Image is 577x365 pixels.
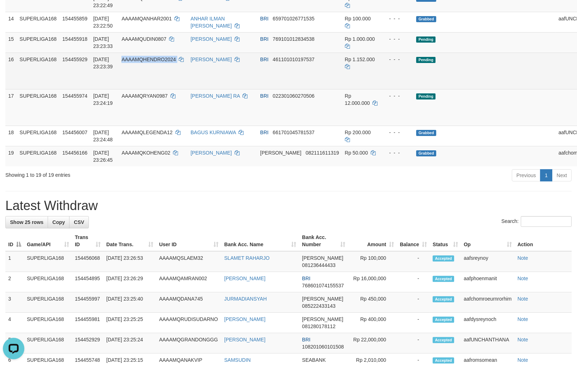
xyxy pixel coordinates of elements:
td: 2 [5,272,24,292]
td: 154455981 [72,313,104,333]
span: Copy 082111611319 to clipboard [306,150,339,156]
span: 154455974 [62,93,87,99]
span: [PERSON_NAME] [260,150,301,156]
span: Accepted [433,255,454,262]
a: [PERSON_NAME] RA [191,93,240,99]
td: [DATE] 23:25:24 [104,333,156,354]
a: SLAMET RAHARJO [224,255,270,261]
td: 4 [5,313,24,333]
td: Rp 100,000 [348,251,397,272]
div: Showing 1 to 19 of 19 entries [5,169,235,179]
input: Search: [521,216,572,227]
td: SUPERLIGA168 [17,32,60,53]
h1: Latest Withdraw [5,199,572,213]
td: 154456068 [72,251,104,272]
span: Accepted [433,296,454,302]
span: [DATE] 23:23:39 [93,57,113,69]
span: AAAAMQLEGENDA12 [121,130,172,135]
div: - - - [384,15,411,22]
th: Game/API: activate to sort column ascending [24,231,72,251]
span: Copy 461101010197537 to clipboard [273,57,314,62]
a: [PERSON_NAME] [224,337,265,342]
span: Accepted [433,276,454,282]
span: SEABANK [302,357,326,363]
td: AAAAMQDANA745 [156,292,221,313]
a: Copy [48,216,69,228]
td: AAAAMQRUDISUDARNO [156,313,221,333]
div: - - - [384,149,411,156]
div: - - - [384,92,411,99]
td: 154455997 [72,292,104,313]
a: [PERSON_NAME] [191,150,232,156]
td: SUPERLIGA168 [24,333,72,354]
div: - - - [384,56,411,63]
td: aafchomroeurnrorhim [461,292,515,313]
button: Open LiveChat chat widget [3,3,24,24]
td: SUPERLIGA168 [17,89,60,126]
td: - [397,313,430,333]
th: Amount: activate to sort column ascending [348,231,397,251]
a: Note [518,316,528,322]
a: Show 25 rows [5,216,48,228]
a: Note [518,296,528,302]
span: 154455918 [62,36,87,42]
span: AAAAMQANHAR2001 [121,16,172,21]
td: aafphoenmanit [461,272,515,292]
td: aafdysreynoch [461,313,515,333]
td: 154454895 [72,272,104,292]
span: Copy 661701045781537 to clipboard [273,130,314,135]
td: 17 [5,89,17,126]
a: [PERSON_NAME] [191,36,232,42]
span: Accepted [433,337,454,343]
span: Copy 085222433143 to clipboard [302,303,335,309]
td: 18 [5,126,17,146]
a: 1 [540,169,552,181]
a: Note [518,337,528,342]
span: Accepted [433,357,454,364]
span: [DATE] 23:24:48 [93,130,113,142]
span: Pending [416,57,436,63]
td: Rp 450,000 [348,292,397,313]
td: [DATE] 23:25:40 [104,292,156,313]
span: [PERSON_NAME] [302,296,343,302]
th: Trans ID: activate to sort column ascending [72,231,104,251]
span: BRI [260,130,268,135]
span: Copy 081236444433 to clipboard [302,262,335,268]
span: [DATE] 23:23:33 [93,36,113,49]
span: Rp 1.000.000 [345,36,375,42]
td: 19 [5,146,17,166]
td: 16 [5,53,17,89]
a: [PERSON_NAME] [191,57,232,62]
a: Next [552,169,572,181]
span: 154456166 [62,150,87,156]
td: 14 [5,12,17,32]
td: [DATE] 23:26:29 [104,272,156,292]
a: Previous [512,169,540,181]
span: Copy 768601074155537 to clipboard [302,283,344,288]
span: AAAAMQKOHENG02 [121,150,170,156]
span: AAAAMQHENDRO2024 [121,57,176,62]
td: - [397,251,430,272]
td: SUPERLIGA168 [17,53,60,89]
a: [PERSON_NAME] [224,276,265,281]
td: AAAAMQGRANDONGGG [156,333,221,354]
span: [DATE] 23:24:19 [93,93,113,106]
span: Copy 108201060101508 to clipboard [302,344,344,350]
span: 154455929 [62,57,87,62]
a: ANHAR ILMAN [PERSON_NAME] [191,16,232,29]
span: [DATE] 23:26:45 [93,150,113,163]
a: CSV [69,216,89,228]
a: JURMADIANSYAH [224,296,267,302]
span: AAAAMQUDIN0807 [121,36,166,42]
td: SUPERLIGA168 [24,251,72,272]
span: [PERSON_NAME] [302,316,343,322]
span: Copy [52,219,65,225]
span: Rp 50.000 [345,150,368,156]
span: Accepted [433,317,454,323]
td: 15 [5,32,17,53]
td: AAAAMQSLAEM32 [156,251,221,272]
th: Status: activate to sort column ascending [430,231,461,251]
th: Bank Acc. Number: activate to sort column ascending [299,231,348,251]
span: Pending [416,36,436,43]
div: - - - [384,35,411,43]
